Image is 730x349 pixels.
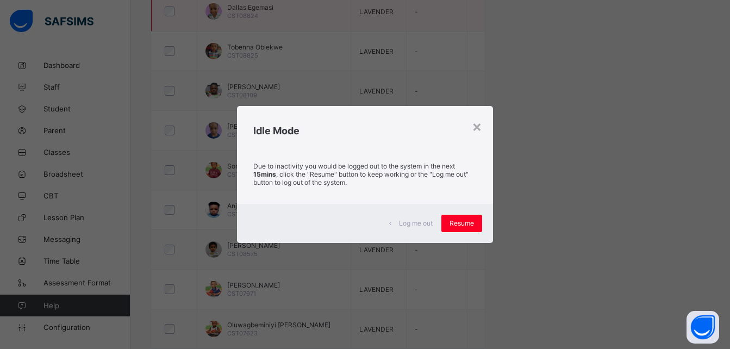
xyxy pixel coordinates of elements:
[253,162,476,186] p: Due to inactivity you would be logged out to the system in the next , click the "Resume" button t...
[472,117,482,135] div: ×
[253,170,276,178] strong: 15mins
[450,219,474,227] span: Resume
[687,311,719,344] button: Open asap
[399,219,433,227] span: Log me out
[253,125,476,136] h2: Idle Mode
